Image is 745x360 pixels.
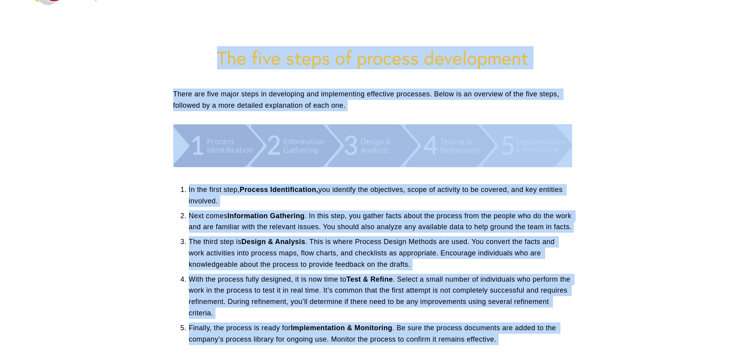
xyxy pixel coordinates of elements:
[189,184,572,207] p: In the first step, you identify the objectives, scope of activity to be covered, and key entities...
[241,238,305,246] strong: Design & Analysis
[189,236,572,270] p: The third step is . This is where Process Design Methods are used. You convert the facts and work...
[189,210,572,233] p: Next comes . In this step, you gather facts about the process from the people who do the work and...
[173,89,572,111] p: There are five major steps in developing and implementing effective processes. Below is an overvi...
[189,274,572,319] p: With the process fully designed, it is now time to . Select a small number of individuals who per...
[189,322,572,345] p: Finally, the process is ready for . Be sure the process documents are added to the company’s proc...
[228,212,305,220] strong: Information Gathering
[240,186,318,194] strong: Process Identification,
[346,275,393,283] strong: Test & Refine
[291,324,392,332] strong: Implementation & Monitoring
[173,47,572,69] h1: The five steps of process development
